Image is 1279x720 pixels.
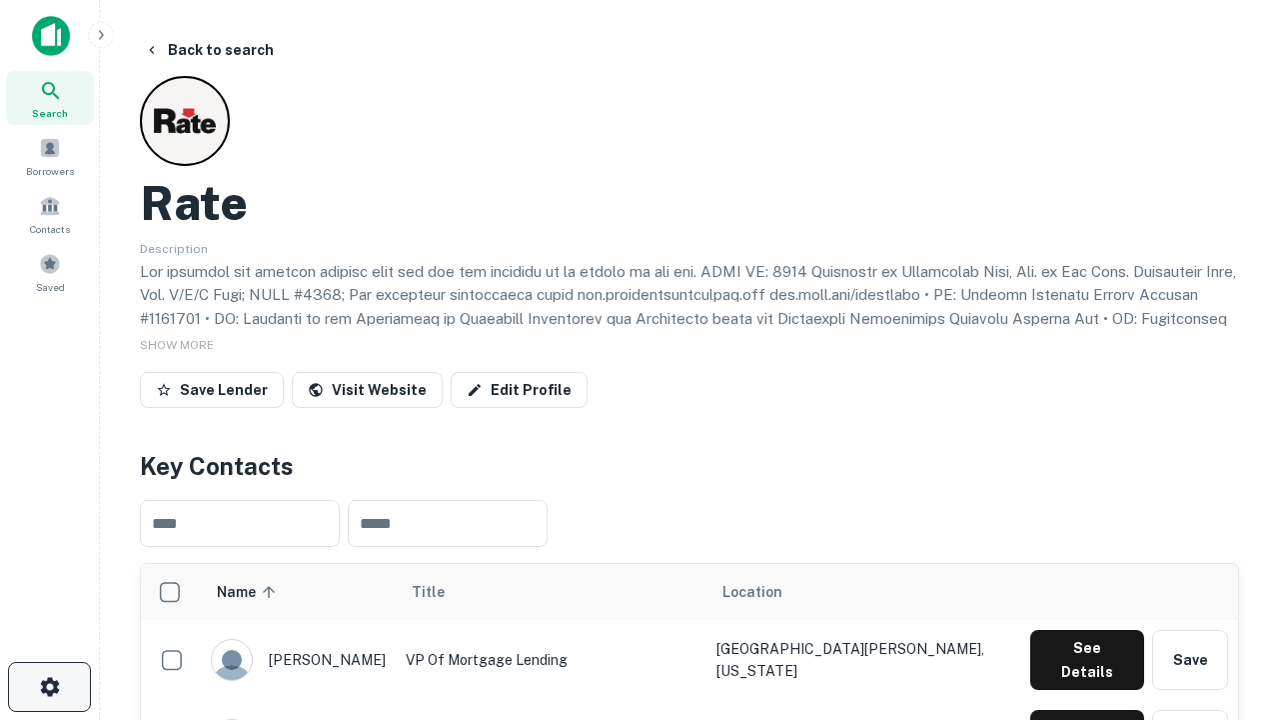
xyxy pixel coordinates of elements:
span: Contacts [30,221,70,237]
span: Title [412,580,471,604]
iframe: Chat Widget [1179,496,1279,592]
td: [GEOGRAPHIC_DATA][PERSON_NAME], [US_STATE] [706,620,1020,700]
a: Contacts [6,187,94,241]
button: See Details [1030,630,1144,690]
span: Borrowers [26,163,74,179]
h4: Key Contacts [140,448,1239,484]
span: Name [217,580,282,604]
button: Save [1152,630,1228,690]
td: VP of Mortgage Lending [396,620,706,700]
span: SHOW MORE [140,338,214,352]
img: 9c8pery4andzj6ohjkjp54ma2 [212,640,252,680]
img: capitalize-icon.png [32,16,70,56]
span: Description [140,242,208,256]
th: Title [396,564,706,620]
a: Search [6,71,94,125]
th: Name [201,564,396,620]
button: Back to search [136,32,282,68]
a: Borrowers [6,129,94,183]
p: Lor ipsumdol sit ametcon adipisc elit sed doe tem incididu ut la etdolo ma ali eni. ADMI VE: 8914... [140,260,1239,449]
a: Visit Website [292,372,443,408]
a: Edit Profile [451,372,588,408]
button: Save Lender [140,372,284,408]
a: Saved [6,245,94,299]
span: Saved [36,279,65,295]
span: Search [32,105,68,121]
div: [PERSON_NAME] [211,639,386,681]
h2: Rate [140,174,248,232]
span: Location [722,580,782,604]
th: Location [706,564,1020,620]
